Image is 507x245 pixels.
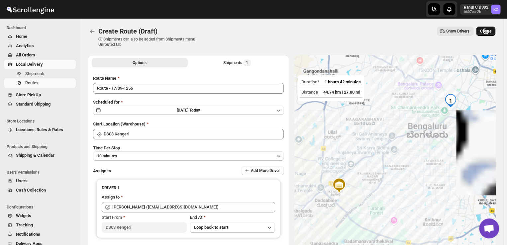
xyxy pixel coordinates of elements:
button: 10 minutes [93,151,284,161]
span: 1 [246,60,248,65]
button: All Route Options [92,58,188,67]
span: Store PickUp [16,92,41,97]
span: Today [189,108,200,113]
button: Home [4,32,76,41]
button: Shipping & Calendar [4,151,76,160]
span: 1 hours 42 minutes [325,79,361,84]
span: Locations, Rules & Rates [16,127,63,132]
button: Shipments [4,69,76,78]
span: Show Drivers [446,29,469,34]
span: Create Route (Draft) [98,27,157,35]
button: Add More Driver [242,166,284,175]
button: Routes [4,78,76,88]
span: Options [133,60,147,65]
button: All Orders [4,50,76,60]
div: Shipments [223,59,251,66]
span: Rahul C DS02 [491,5,500,14]
span: Start Location (Warehouse) [93,122,146,126]
h3: DRIVER 1 [102,185,275,191]
button: Users [4,176,76,186]
span: Products and Shipping [7,144,76,149]
span: Widgets [16,213,31,218]
button: Routes [88,27,97,36]
div: 1 [444,94,457,107]
span: Assign to [93,168,111,173]
span: Dashboard [7,25,76,31]
span: 44.74 km | 27.80 mi [323,90,360,95]
button: Notifications [4,230,76,239]
span: Shipments [25,71,46,76]
text: RC [493,7,498,12]
p: b607ea-2b [464,10,488,14]
span: Standard Shipping [16,102,51,107]
span: Notifications [16,232,40,237]
img: ScrollEngine [5,1,55,18]
span: Configurations [7,204,76,210]
span: Route Name [93,76,116,81]
button: Tracking [4,220,76,230]
span: Users Permissions [7,170,76,175]
span: Loop back to start [194,225,228,230]
span: 10 minutes [97,153,117,159]
button: Selected Shipments [189,58,285,67]
div: Assign to [102,194,120,201]
span: Routes [25,80,39,85]
div: Open chat [479,218,499,238]
span: Analytics [16,43,34,48]
span: Home [16,34,27,39]
span: Tracking [16,222,33,227]
button: [DATE]|Today [93,106,284,115]
span: Start From [102,215,122,220]
input: Search location [104,129,284,139]
span: Distance [301,90,318,95]
input: Eg: Bengaluru Route [93,83,284,94]
span: Users [16,178,28,183]
span: Time Per Stop [93,145,120,150]
span: Local Delivery [16,62,43,67]
button: Analytics [4,41,76,50]
p: Rahul C DS02 [464,5,488,10]
button: Cash Collection [4,186,76,195]
button: Show Drivers [437,27,473,36]
span: Duration* [301,79,319,84]
span: All Orders [16,52,35,57]
span: Store Locations [7,119,76,124]
span: Scheduled for [93,100,120,105]
p: ⓘ Shipments can also be added from Shipments menu Unrouted tab [98,37,203,47]
button: Widgets [4,211,76,220]
span: Add More Driver [251,168,280,173]
button: Locations, Rules & Rates [4,125,76,134]
button: User menu [460,4,501,15]
span: Cash Collection [16,188,46,193]
button: Loop back to start [190,222,275,233]
span: [DATE] | [177,108,189,113]
span: Shipping & Calendar [16,153,54,158]
div: End At [190,214,275,221]
input: Search assignee [112,202,275,212]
